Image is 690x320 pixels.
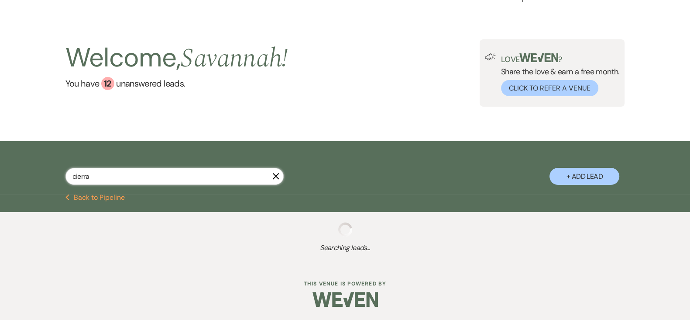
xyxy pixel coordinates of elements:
img: weven-logo-green.svg [519,53,558,62]
img: loud-speaker-illustration.svg [485,53,496,60]
a: You have 12 unanswered leads. [65,77,288,90]
button: + Add Lead [549,168,619,185]
input: Search by name, event date, email address or phone number [65,168,284,185]
img: Weven Logo [312,284,378,315]
img: loading spinner [338,223,352,237]
button: Back to Pipeline [65,194,125,201]
div: 12 [101,77,114,90]
h2: Welcome, [65,39,288,77]
span: Searching leads... [34,243,656,253]
div: Share the love & earn a free month. [496,53,620,96]
span: Savannah ! [181,38,288,79]
button: Click to Refer a Venue [501,80,598,96]
p: Love ? [501,53,620,63]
